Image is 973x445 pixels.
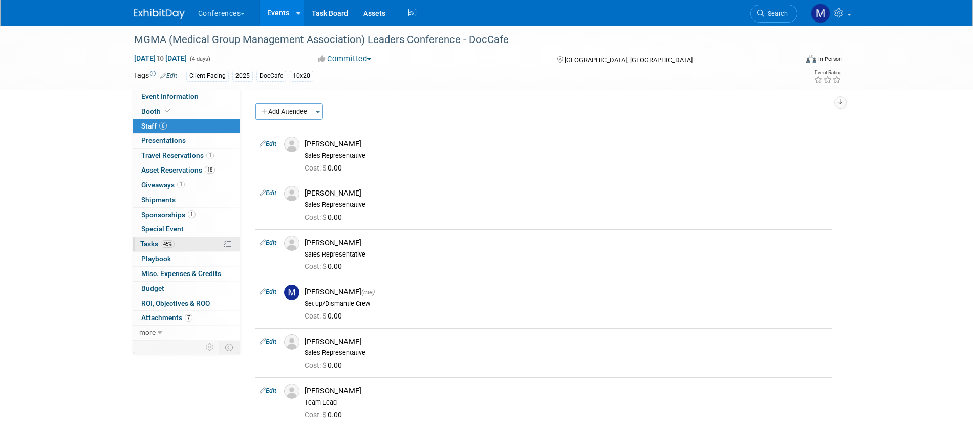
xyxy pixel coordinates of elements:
div: Set-up/Dismantle Crew [305,300,828,308]
a: Edit [260,387,276,394]
div: DocCafe [256,71,286,81]
a: Tasks45% [133,237,240,251]
button: Committed [314,54,375,65]
span: Playbook [141,255,171,263]
span: Special Event [141,225,184,233]
span: to [156,54,165,62]
span: Cost: $ [305,411,328,419]
img: Associate-Profile-5.png [284,137,299,152]
span: [DATE] [DATE] [134,54,187,63]
span: ROI, Objectives & ROO [141,299,210,307]
a: Edit [260,140,276,147]
a: Travel Reservations1 [133,149,240,163]
span: Cost: $ [305,164,328,172]
div: [PERSON_NAME] [305,386,828,396]
span: Staff [141,122,167,130]
span: Budget [141,284,164,292]
span: 1 [177,181,185,188]
img: Format-Inperson.png [806,55,816,63]
img: Associate-Profile-5.png [284,236,299,251]
div: Sales Representative [305,152,828,160]
td: Personalize Event Tab Strip [201,341,219,354]
a: Budget [133,282,240,296]
div: Sales Representative [305,201,828,209]
a: Playbook [133,252,240,266]
img: Associate-Profile-5.png [284,334,299,350]
span: Presentations [141,136,186,144]
span: Tasks [140,240,175,248]
span: Attachments [141,313,192,322]
a: Staff6 [133,119,240,134]
div: [PERSON_NAME] [305,139,828,149]
div: Sales Representative [305,250,828,259]
span: [GEOGRAPHIC_DATA], [GEOGRAPHIC_DATA] [565,56,693,64]
div: [PERSON_NAME] [305,238,828,248]
img: M.jpg [284,285,299,300]
span: more [139,328,156,336]
button: Add Attendee [255,103,313,120]
a: Attachments7 [133,311,240,325]
span: (me) [361,288,375,296]
div: In-Person [818,55,842,63]
span: 1 [188,210,196,218]
span: 0.00 [305,361,346,369]
a: more [133,326,240,340]
div: Client-Facing [186,71,229,81]
a: Event Information [133,90,240,104]
span: Travel Reservations [141,151,214,159]
a: Search [750,5,797,23]
div: Event Rating [814,70,841,75]
span: 0.00 [305,411,346,419]
span: Shipments [141,196,176,204]
a: Edit [260,189,276,197]
a: Booth [133,104,240,119]
a: Edit [260,338,276,345]
span: Cost: $ [305,312,328,320]
span: 1 [206,152,214,159]
span: 0.00 [305,213,346,221]
a: Misc. Expenses & Credits [133,267,240,281]
a: Presentations [133,134,240,148]
span: Booth [141,107,172,115]
span: 7 [185,314,192,322]
span: 0.00 [305,312,346,320]
span: Giveaways [141,181,185,189]
a: Edit [260,288,276,295]
a: Special Event [133,222,240,237]
span: Search [764,10,788,17]
div: Event Format [737,53,842,69]
a: Edit [260,239,276,246]
span: (4 days) [189,56,210,62]
i: Booth reservation complete [165,108,170,114]
div: [PERSON_NAME] [305,188,828,198]
a: ROI, Objectives & ROO [133,296,240,311]
div: Team Lead [305,398,828,407]
img: Associate-Profile-5.png [284,384,299,399]
div: [PERSON_NAME] [305,287,828,297]
span: 0.00 [305,262,346,270]
span: Sponsorships [141,210,196,219]
td: Toggle Event Tabs [219,341,240,354]
span: 6 [159,122,167,130]
span: 18 [205,166,215,174]
a: Asset Reservations18 [133,163,240,178]
a: Giveaways1 [133,178,240,193]
a: Edit [160,72,177,79]
img: Associate-Profile-5.png [284,186,299,201]
div: [PERSON_NAME] [305,337,828,347]
span: Event Information [141,92,199,100]
span: Cost: $ [305,361,328,369]
div: Sales Representative [305,349,828,357]
img: Marygrace LeGros [811,4,830,23]
div: 2025 [232,71,253,81]
div: 10x20 [290,71,313,81]
span: Misc. Expenses & Credits [141,269,221,278]
img: ExhibitDay [134,9,185,19]
span: Asset Reservations [141,166,215,174]
td: Tags [134,70,177,82]
span: 0.00 [305,164,346,172]
a: Shipments [133,193,240,207]
div: MGMA (Medical Group Management Association) Leaders Conference - DocCafe [131,31,782,49]
span: Cost: $ [305,262,328,270]
span: 45% [161,240,175,248]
